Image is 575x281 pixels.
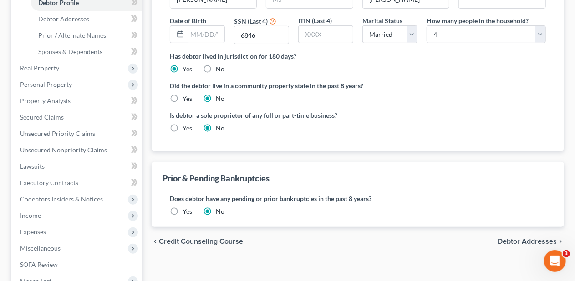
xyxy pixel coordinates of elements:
[299,26,353,43] input: XXXX
[183,65,192,74] label: Yes
[31,44,142,60] a: Spouses & Dependents
[170,51,546,61] label: Has debtor lived in jurisdiction for 180 days?
[13,142,142,158] a: Unsecured Nonpriority Claims
[13,158,142,175] a: Lawsuits
[20,228,46,236] span: Expenses
[187,26,224,43] input: MM/DD/YYYY
[20,195,103,203] span: Codebtors Insiders & Notices
[20,211,41,219] span: Income
[20,97,71,105] span: Property Analysis
[183,207,192,216] label: Yes
[427,16,529,25] label: How many people in the household?
[216,124,224,133] label: No
[20,64,59,72] span: Real Property
[31,11,142,27] a: Debtor Addresses
[498,238,564,245] button: Debtor Addresses chevron_right
[38,31,106,39] span: Prior / Alternate Names
[20,146,107,154] span: Unsecured Nonpriority Claims
[31,27,142,44] a: Prior / Alternate Names
[216,94,224,103] label: No
[170,16,206,25] label: Date of Birth
[152,238,159,245] i: chevron_left
[152,238,243,245] button: chevron_left Credit Counseling Course
[498,238,557,245] span: Debtor Addresses
[170,81,546,90] label: Did the debtor live in a community property state in the past 8 years?
[362,16,402,25] label: Marital Status
[20,113,64,121] span: Secured Claims
[13,125,142,142] a: Unsecured Priority Claims
[38,48,102,55] span: Spouses & Dependents
[159,238,243,245] span: Credit Counseling Course
[20,179,78,186] span: Executory Contracts
[170,194,546,203] label: Does debtor have any pending or prior bankruptcies in the past 8 years?
[170,110,353,120] label: Is debtor a sole proprietor of any full or part-time business?
[13,175,142,191] a: Executory Contracts
[216,207,224,216] label: No
[20,130,95,137] span: Unsecured Priority Claims
[13,109,142,125] a: Secured Claims
[216,65,224,74] label: No
[20,80,72,88] span: Personal Property
[13,93,142,109] a: Property Analysis
[163,173,270,184] div: Prior & Pending Bankruptcies
[544,250,566,272] iframe: Intercom live chat
[183,94,192,103] label: Yes
[298,16,332,25] label: ITIN (Last 4)
[38,15,89,23] span: Debtor Addresses
[234,26,289,44] input: XXXX
[20,244,61,252] span: Miscellaneous
[557,238,564,245] i: chevron_right
[20,162,45,170] span: Lawsuits
[563,250,570,257] span: 3
[234,16,268,26] label: SSN (Last 4)
[13,256,142,273] a: SOFA Review
[183,124,192,133] label: Yes
[20,261,58,268] span: SOFA Review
